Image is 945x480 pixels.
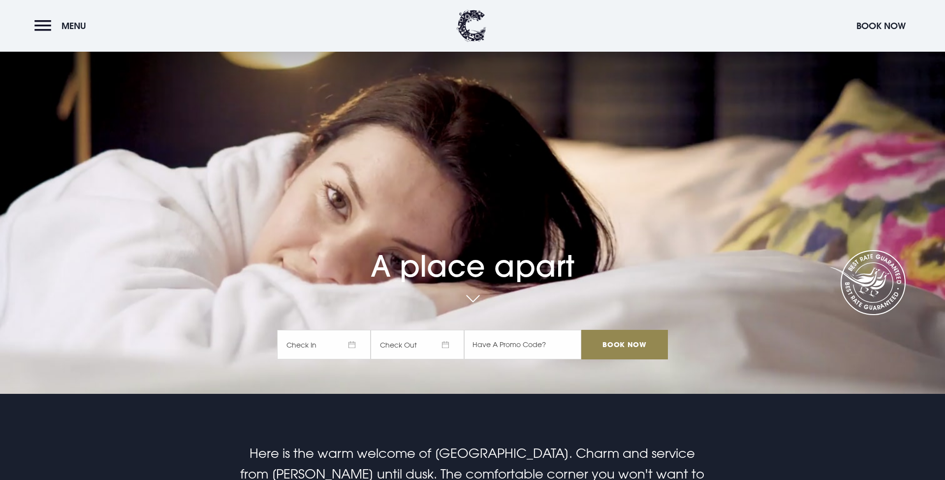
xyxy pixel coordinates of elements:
[277,220,668,284] h1: A place apart
[277,330,371,359] span: Check In
[851,15,911,36] button: Book Now
[62,20,86,32] span: Menu
[581,330,668,359] input: Book Now
[464,330,581,359] input: Have A Promo Code?
[371,330,464,359] span: Check Out
[457,10,486,42] img: Clandeboye Lodge
[34,15,91,36] button: Menu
